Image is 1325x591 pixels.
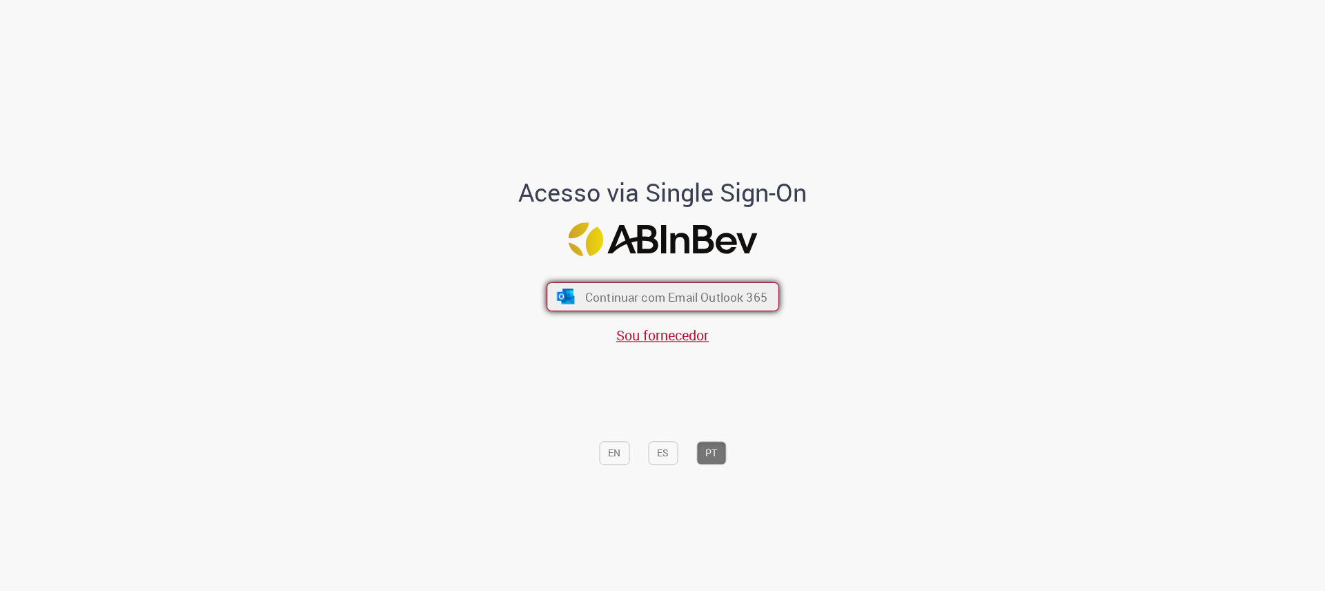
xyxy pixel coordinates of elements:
img: Logo ABInBev [568,223,757,257]
button: ES [648,441,678,465]
img: ícone Azure/Microsoft 360 [556,289,576,304]
h1: Acesso via Single Sign-On [471,179,854,206]
button: ícone Azure/Microsoft 360 Continuar com Email Outlook 365 [547,282,779,311]
a: Sou fornecedor [616,326,709,345]
button: PT [696,441,726,465]
button: EN [599,441,629,465]
span: Continuar com Email Outlook 365 [585,289,767,305]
